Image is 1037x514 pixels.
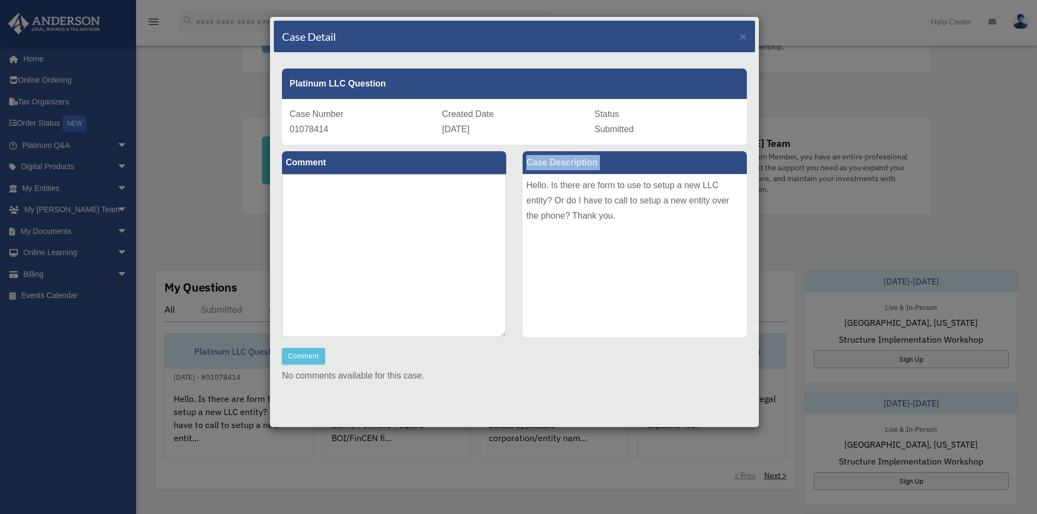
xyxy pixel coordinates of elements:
span: Status [594,109,619,119]
h4: Case Detail [282,29,336,44]
span: 01078414 [290,125,328,134]
span: Case Number [290,109,343,119]
span: [DATE] [442,125,469,134]
p: No comments available for this case. [282,368,747,383]
span: Created Date [442,109,494,119]
button: Comment [282,348,325,364]
label: Comment [282,151,506,174]
button: Close [740,30,747,42]
label: Case Description [523,151,747,174]
span: × [740,30,747,42]
span: Submitted [594,125,634,134]
div: Platinum LLC Question [282,69,747,99]
div: Hello. Is there are form to use to setup a new LLC entity? Or do I have to call to setup a new en... [523,174,747,337]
